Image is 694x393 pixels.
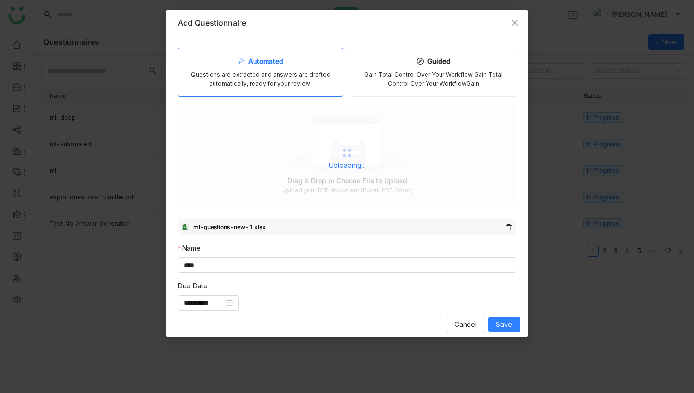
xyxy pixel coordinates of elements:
[447,317,484,332] button: Cancel
[178,158,516,171] div: Uploading...
[182,223,189,231] img: xlsx.svg
[186,70,335,89] div: Questions are extracted and answers are drafted automatically, ready for your review.
[238,56,283,67] div: Automated
[178,17,516,28] div: Add Questionnaire
[488,317,520,332] button: Save
[496,319,512,330] span: Save
[417,56,451,67] div: Guided
[502,10,528,36] button: Close
[178,243,200,254] label: Name
[193,223,266,232] div: ml-questions-new-1.xlsx
[454,319,477,330] span: Cancel
[359,70,508,89] div: Gain Total Control Over Your Workflow Gain Total Control Over Your WorkflowGain
[178,281,208,291] label: Due Date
